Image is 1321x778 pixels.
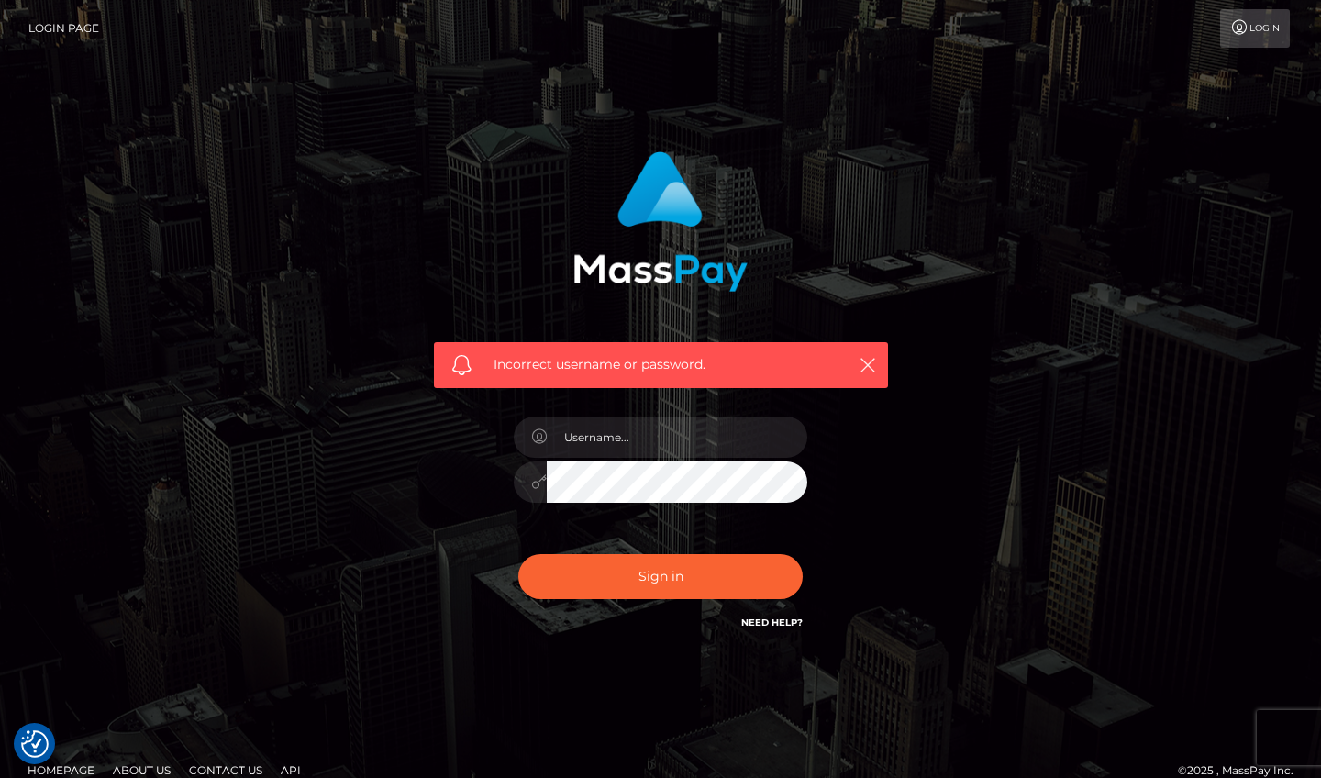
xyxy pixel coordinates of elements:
a: Need Help? [741,617,803,628]
img: Revisit consent button [21,730,49,758]
button: Sign in [518,554,803,599]
a: Login Page [28,9,99,48]
img: MassPay Login [573,151,748,292]
input: Username... [547,417,807,458]
button: Consent Preferences [21,730,49,758]
span: Incorrect username or password. [494,355,828,374]
a: Login [1220,9,1290,48]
